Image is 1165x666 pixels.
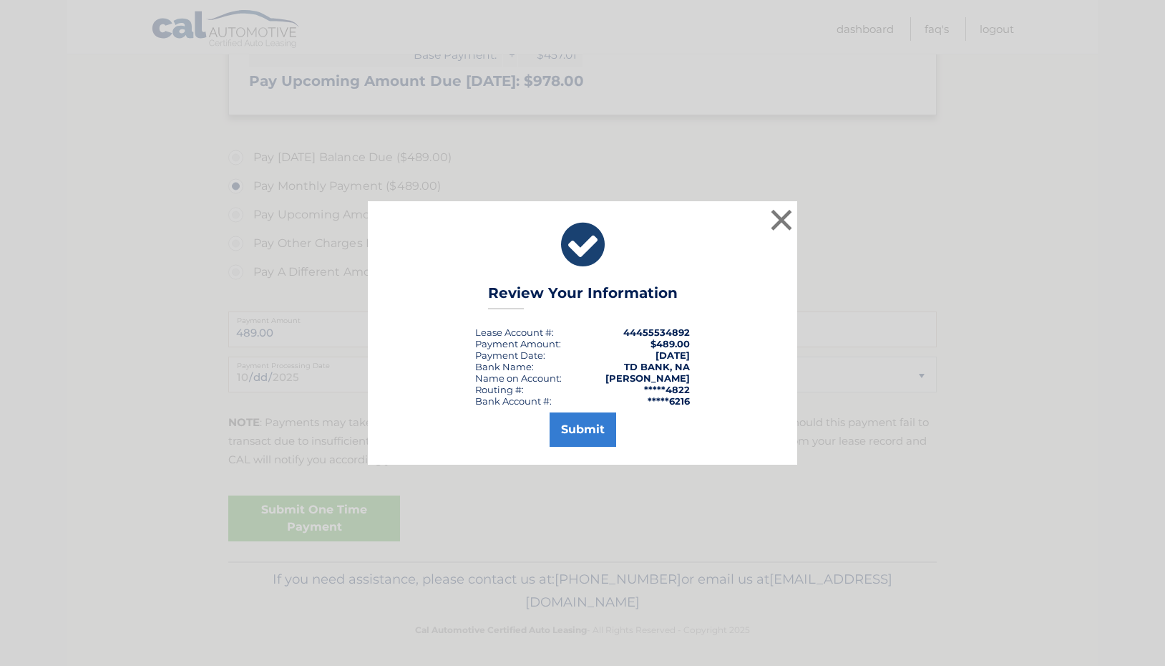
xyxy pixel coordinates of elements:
[475,327,554,338] div: Lease Account #:
[475,372,562,384] div: Name on Account:
[475,395,552,407] div: Bank Account #:
[475,349,545,361] div: :
[655,349,690,361] span: [DATE]
[550,412,616,447] button: Submit
[488,284,678,309] h3: Review Your Information
[650,338,690,349] span: $489.00
[767,206,796,234] button: ×
[475,338,561,349] div: Payment Amount:
[624,361,690,372] strong: TD BANK, NA
[605,372,690,384] strong: [PERSON_NAME]
[475,361,534,372] div: Bank Name:
[623,327,690,338] strong: 44455534892
[475,384,524,395] div: Routing #:
[475,349,543,361] span: Payment Date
